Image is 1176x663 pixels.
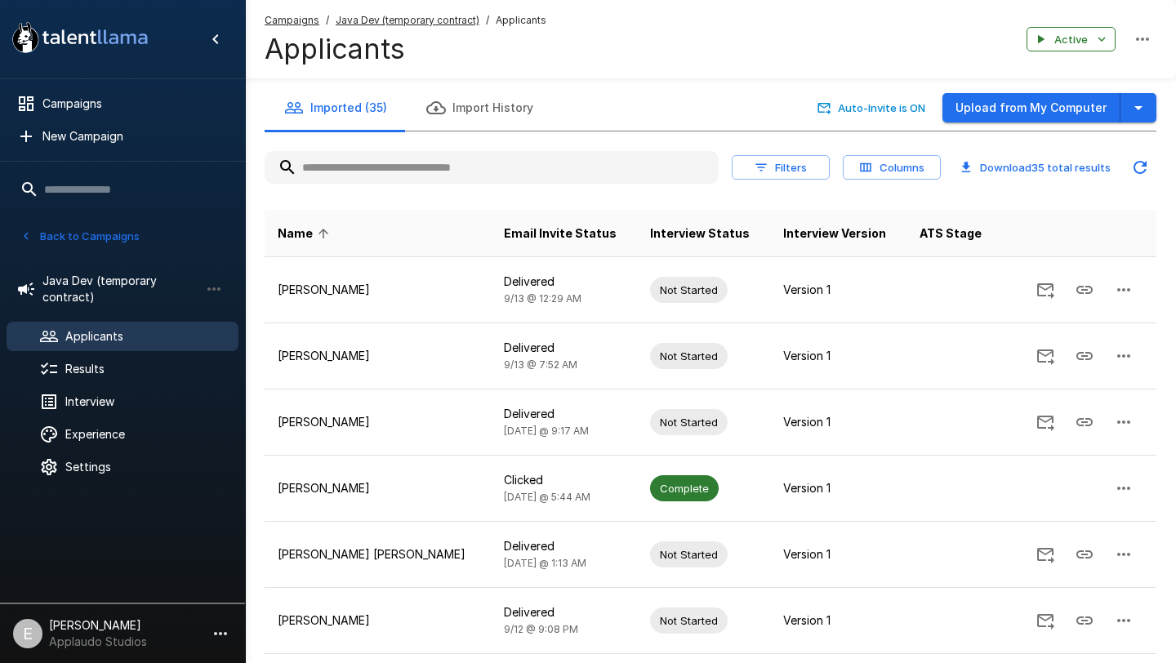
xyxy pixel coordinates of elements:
span: [DATE] @ 5:44 AM [504,491,590,503]
span: Send Invitation [1026,414,1065,428]
p: Version 1 [783,546,893,563]
span: / [486,12,489,29]
p: Version 1 [783,480,893,496]
button: Active [1027,27,1116,52]
h4: Applicants [265,32,546,66]
button: Auto-Invite is ON [814,96,929,121]
span: Interview Version [783,224,886,243]
button: Columns [843,155,941,180]
span: Copy Interview Link [1065,348,1104,362]
span: Not Started [650,283,728,298]
p: [PERSON_NAME] [278,282,478,298]
p: [PERSON_NAME] [278,480,478,496]
p: Delivered [504,604,625,621]
span: Copy Interview Link [1065,414,1104,428]
p: [PERSON_NAME] [PERSON_NAME] [278,546,478,563]
span: [DATE] @ 9:17 AM [504,425,589,437]
p: Delivered [504,538,625,554]
span: 9/12 @ 9:08 PM [504,623,578,635]
span: Complete [650,481,719,496]
p: Version 1 [783,348,893,364]
span: 9/13 @ 12:29 AM [504,292,581,305]
p: [PERSON_NAME] [278,414,478,430]
p: Version 1 [783,282,893,298]
p: [PERSON_NAME] [278,348,478,364]
u: Campaigns [265,14,319,26]
span: Send Invitation [1026,282,1065,296]
p: [PERSON_NAME] [278,612,478,629]
span: Email Invite Status [504,224,617,243]
span: Send Invitation [1026,546,1065,560]
button: Imported (35) [265,85,407,131]
span: Copy Interview Link [1065,612,1104,626]
button: Download35 total results [954,155,1117,180]
span: Copy Interview Link [1065,546,1104,560]
p: Version 1 [783,612,893,629]
p: Clicked [504,472,625,488]
span: Not Started [650,349,728,364]
p: Delivered [504,406,625,422]
span: Copy Interview Link [1065,282,1104,296]
span: / [326,12,329,29]
u: Java Dev (temporary contract) [336,14,479,26]
span: Send Invitation [1026,612,1065,626]
p: Version 1 [783,414,893,430]
button: Import History [407,85,553,131]
span: Not Started [650,613,728,629]
span: Not Started [650,547,728,563]
button: Updated Today - 9:54 AM [1124,151,1156,184]
p: Delivered [504,340,625,356]
span: Not Started [650,415,728,430]
span: Applicants [496,12,546,29]
span: Send Invitation [1026,348,1065,362]
span: 9/13 @ 7:52 AM [504,358,577,371]
button: Upload from My Computer [942,93,1120,123]
span: Interview Status [650,224,750,243]
p: Delivered [504,274,625,290]
span: Name [278,224,334,243]
button: Filters [732,155,830,180]
span: ATS Stage [920,224,982,243]
span: [DATE] @ 1:13 AM [504,557,586,569]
